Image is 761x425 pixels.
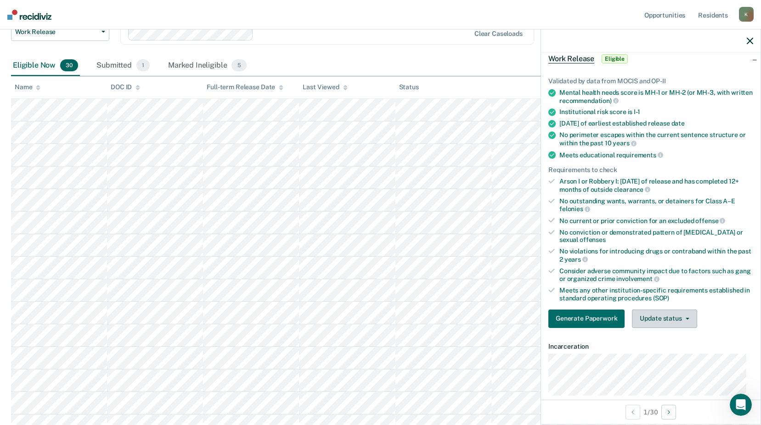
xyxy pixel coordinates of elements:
div: Consider adverse community impact due to factors such as gang or organized crime [559,267,753,283]
div: Close [161,4,178,20]
span: involvement [616,275,659,282]
button: Next Opportunity [661,405,676,419]
div: No current or prior conviction for an excluded [559,217,753,225]
div: DOC ID [111,83,140,91]
span: clearance [614,186,651,193]
button: Home [144,4,161,21]
div: Eligible Now [11,56,80,76]
button: Gif picker [29,301,36,309]
button: Previous Opportunity [626,405,640,419]
div: Institutional risk score is [559,108,753,116]
img: Recidiviz [7,10,51,20]
div: thank you and np [105,174,176,195]
div: Validated by data from MOCIS and OP-II [548,77,753,85]
div: [DATE] of earliest established release [559,120,753,127]
div: Kevin.Roth@doc.mo.gov says… [7,174,176,202]
div: [DATE] [7,202,176,214]
div: Mental health needs score is MH-1 or MH-2 (or MH-3, with written [559,89,753,104]
div: Full-term Release Date [207,83,283,91]
div: Hi [PERSON_NAME], Following up here as I have spoken to the team. Seems this is a data limitation... [7,214,151,370]
div: No violations for introducing drugs or contraband within the past 2 [559,247,753,263]
div: Status [399,83,419,91]
button: go back [6,4,23,21]
div: Requirements to check [548,166,753,174]
img: Profile image for Rajan [26,5,41,20]
span: 30 [60,59,78,71]
iframe: Intercom live chat [730,394,752,416]
button: Generate Paperwork [548,310,625,328]
div: Rajan says… [7,214,176,390]
span: Work Release [548,54,594,63]
div: And then those who dont want work release? Are these folks who are eligible but have denied it th... [15,80,143,161]
span: felonies [559,205,590,212]
div: No conviction or demonstrated pattern of [MEDICAL_DATA] or sexual [559,229,753,244]
span: (SOP) [653,294,669,302]
div: Name [15,83,40,91]
div: Meets any other institution-specific requirements established in standard operating procedures [559,287,753,302]
p: Active 19h ago [45,11,89,21]
div: Submitted [95,56,152,76]
span: recommendation) [559,97,619,104]
div: No perimeter escapes within the current sentence structure or within the past 10 [559,131,753,147]
span: 5 [231,59,246,71]
div: K [739,7,754,22]
div: Rajan says… [7,75,176,174]
span: date [671,120,685,127]
div: Hi [PERSON_NAME], Following up here as I have spoken to the team. Seems this is a data limitation... [15,220,143,346]
div: Arson I or Robbery I: [DATE] of release and has completed 12+ months of outside [559,178,753,193]
h1: Rajan [45,5,65,11]
button: Upload attachment [44,301,51,309]
span: 1 [136,59,150,71]
textarea: Message… [8,282,176,298]
div: 1 / 30 [541,400,761,424]
span: requirements [616,151,663,159]
div: Last Viewed [303,83,347,91]
div: Meets educational [559,151,753,159]
div: No outstanding wants, warrants, or detainers for Class A–E [559,197,753,213]
span: Eligible [602,54,628,63]
button: Update status [632,310,697,328]
span: Work Release [15,28,98,36]
dt: Incarceration [548,343,753,350]
div: thank you and np [113,180,169,189]
div: Marked Ineligible [166,56,248,76]
span: years [613,139,636,147]
div: Clear caseloads [474,30,523,38]
div: Work ReleaseEligible [541,44,761,74]
span: I-1 [634,108,640,115]
span: offenses [580,236,606,243]
button: Emoji picker [14,301,22,309]
div: And then those who dont want work release? Are these folks who are eligible but have denied it th... [7,75,151,167]
button: Send a message… [158,298,172,312]
span: years [564,256,588,263]
span: offense [695,217,725,224]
